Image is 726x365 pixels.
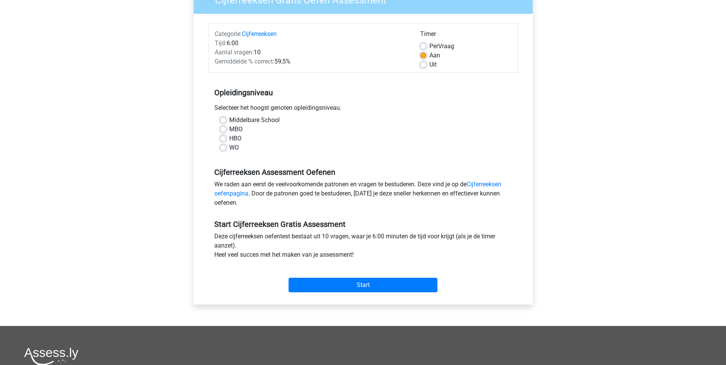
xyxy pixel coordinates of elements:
[214,85,512,100] h5: Opleidingsniveau
[429,42,438,50] span: Per
[214,220,512,229] h5: Start Cijferreeksen Gratis Assessment
[229,116,280,125] label: Middelbare School
[420,29,512,42] div: Timer
[229,125,243,134] label: MBO
[209,232,518,262] div: Deze cijferreeksen oefentest bestaat uit 10 vragen, waar je 6:00 minuten de tijd voor krijgt (als...
[209,57,414,66] div: 59,5%
[429,60,437,69] label: Uit
[229,143,239,152] label: WO
[215,49,254,56] span: Aantal vragen:
[215,30,242,37] span: Categorie:
[209,103,518,116] div: Selecteer het hoogst genoten opleidingsniveau.
[209,180,518,210] div: We raden aan eerst de veelvoorkomende patronen en vragen te bestuderen. Deze vind je op de . Door...
[215,58,274,65] span: Gemiddelde % correct:
[429,51,440,60] label: Aan
[289,278,437,292] input: Start
[242,30,277,37] a: Cijferreeksen
[215,39,227,47] span: Tijd:
[209,48,414,57] div: 10
[429,42,454,51] label: Vraag
[229,134,241,143] label: HBO
[209,39,414,48] div: 6:00
[214,168,512,177] h5: Cijferreeksen Assessment Oefenen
